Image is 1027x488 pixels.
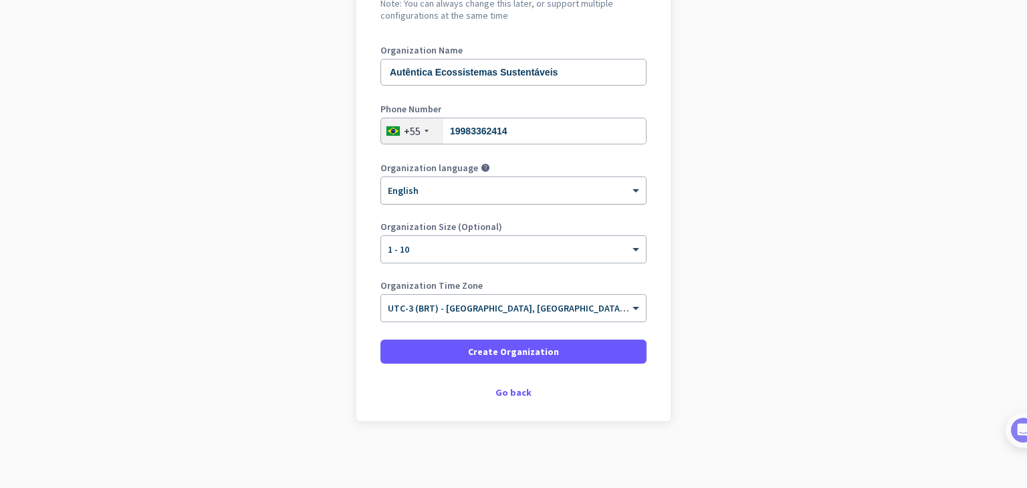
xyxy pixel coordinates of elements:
i: help [481,163,490,172]
input: What is the name of your organization? [380,59,647,86]
label: Organization language [380,163,478,172]
button: Create Organization [380,340,647,364]
label: Organization Name [380,45,647,55]
span: Create Organization [468,345,559,358]
div: +55 [404,124,421,138]
input: 11 2345-6789 [380,118,647,144]
label: Organization Time Zone [380,281,647,290]
label: Organization Size (Optional) [380,222,647,231]
div: Go back [380,388,647,397]
label: Phone Number [380,104,647,114]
